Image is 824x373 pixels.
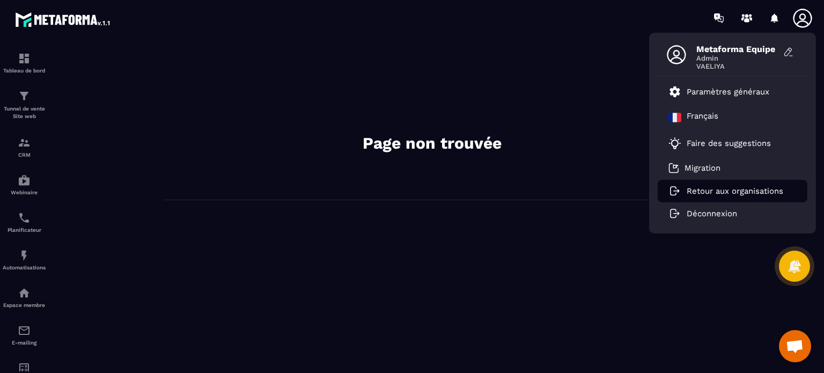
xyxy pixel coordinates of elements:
[668,137,783,150] a: Faire des suggestions
[18,249,31,262] img: automations
[668,163,720,173] a: Migration
[668,186,783,196] a: Retour aux organisations
[3,203,46,241] a: schedulerschedulerPlanificateur
[18,52,31,65] img: formation
[687,87,769,97] p: Paramètres généraux
[687,209,737,218] p: Déconnexion
[3,82,46,128] a: formationformationTunnel de vente Site web
[696,62,777,70] span: VAELIYA
[18,211,31,224] img: scheduler
[3,105,46,120] p: Tunnel de vente Site web
[779,330,811,362] a: Ouvrir le chat
[18,174,31,187] img: automations
[15,10,112,29] img: logo
[18,287,31,299] img: automations
[3,340,46,346] p: E-mailing
[3,189,46,195] p: Webinaire
[696,54,777,62] span: Admin
[696,44,777,54] span: Metaforma Equipe
[3,44,46,82] a: formationformationTableau de bord
[3,265,46,270] p: Automatisations
[3,227,46,233] p: Planificateur
[687,111,718,124] p: Français
[18,324,31,337] img: email
[3,316,46,354] a: emailemailE-mailing
[18,136,31,149] img: formation
[668,85,769,98] a: Paramètres généraux
[3,166,46,203] a: automationsautomationsWebinaire
[3,68,46,74] p: Tableau de bord
[3,152,46,158] p: CRM
[3,241,46,279] a: automationsautomationsAutomatisations
[685,163,720,173] p: Migration
[687,138,771,148] p: Faire des suggestions
[18,90,31,103] img: formation
[687,186,783,196] p: Retour aux organisations
[3,302,46,308] p: Espace membre
[271,133,593,154] h2: Page non trouvée
[3,128,46,166] a: formationformationCRM
[3,279,46,316] a: automationsautomationsEspace membre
